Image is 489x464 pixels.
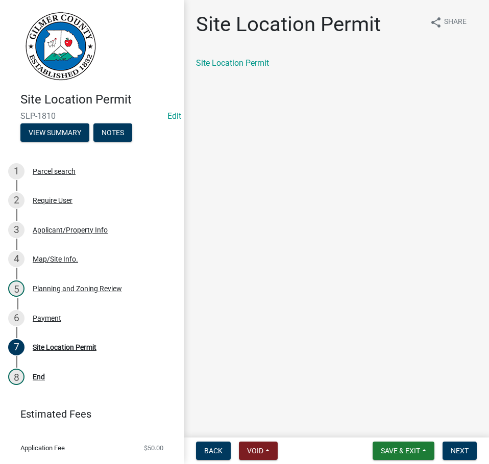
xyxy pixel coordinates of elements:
[33,285,122,292] div: Planning and Zoning Review
[8,192,25,209] div: 2
[381,447,420,455] span: Save & Exit
[33,315,61,322] div: Payment
[8,310,25,326] div: 6
[8,222,25,238] div: 3
[20,92,176,107] h4: Site Location Permit
[144,445,163,451] span: $50.00
[204,447,223,455] span: Back
[430,16,442,29] i: share
[196,442,231,460] button: Back
[443,442,477,460] button: Next
[444,16,467,29] span: Share
[93,129,132,137] wm-modal-confirm: Notes
[422,12,475,32] button: shareShare
[33,168,76,175] div: Parcel search
[33,344,96,351] div: Site Location Permit
[8,251,25,267] div: 4
[20,11,97,82] img: Gilmer County, Georgia
[8,163,25,179] div: 1
[239,442,278,460] button: Void
[33,226,108,234] div: Applicant/Property Info
[8,339,25,355] div: 7
[451,447,469,455] span: Next
[8,280,25,297] div: 5
[167,111,181,121] a: Edit
[167,111,181,121] wm-modal-confirm: Edit Application Number
[20,129,89,137] wm-modal-confirm: Summary
[196,12,381,37] h1: Site Location Permit
[93,123,132,142] button: Notes
[20,445,65,451] span: Application Fee
[8,404,167,424] a: Estimated Fees
[247,447,263,455] span: Void
[373,442,434,460] button: Save & Exit
[33,373,45,380] div: End
[196,58,269,68] a: Site Location Permit
[8,369,25,385] div: 8
[33,197,72,204] div: Require User
[20,123,89,142] button: View Summary
[33,255,78,263] div: Map/Site Info.
[20,111,163,121] span: SLP-1810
